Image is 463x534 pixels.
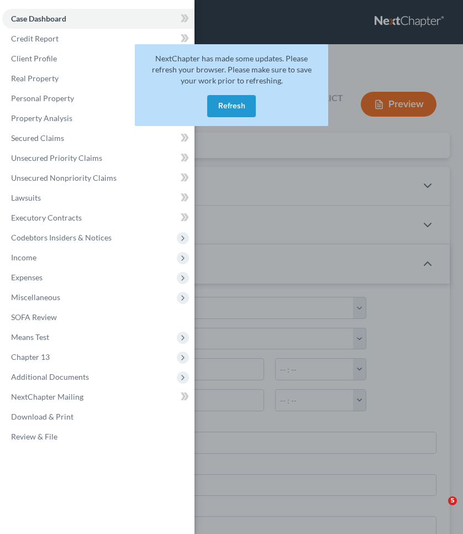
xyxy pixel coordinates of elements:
[11,432,57,441] span: Review & File
[11,14,66,23] span: Case Dashboard
[11,193,41,202] span: Lawsuits
[11,133,64,143] span: Secured Claims
[11,113,72,123] span: Property Analysis
[11,312,57,322] span: SOFA Review
[11,153,102,163] span: Unsecured Priority Claims
[11,332,49,342] span: Means Test
[2,427,194,447] a: Review & File
[11,392,83,401] span: NextChapter Mailing
[11,54,57,63] span: Client Profile
[2,208,194,228] a: Executory Contracts
[2,307,194,327] a: SOFA Review
[2,168,194,188] a: Unsecured Nonpriority Claims
[2,108,194,128] a: Property Analysis
[425,496,452,523] iframe: Intercom live chat
[207,95,256,117] button: Refresh
[11,372,89,381] span: Additional Documents
[11,93,74,103] span: Personal Property
[2,9,194,29] a: Case Dashboard
[11,34,59,43] span: Credit Report
[2,29,194,49] a: Credit Report
[11,74,59,83] span: Real Property
[2,387,194,407] a: NextChapter Mailing
[11,233,112,242] span: Codebtors Insiders & Notices
[11,253,36,262] span: Income
[152,54,312,85] span: NextChapter has made some updates. Please refresh your browser. Please make sure to save your wor...
[11,352,50,362] span: Chapter 13
[2,407,194,427] a: Download & Print
[11,213,82,222] span: Executory Contracts
[11,412,73,421] span: Download & Print
[2,128,194,148] a: Secured Claims
[11,173,117,182] span: Unsecured Nonpriority Claims
[11,273,43,282] span: Expenses
[11,292,60,302] span: Miscellaneous
[2,188,194,208] a: Lawsuits
[448,496,457,505] span: 5
[2,148,194,168] a: Unsecured Priority Claims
